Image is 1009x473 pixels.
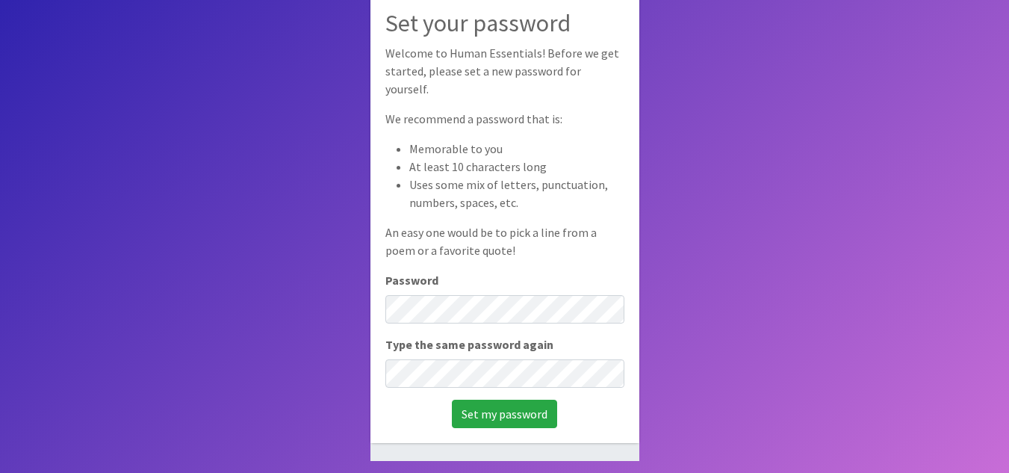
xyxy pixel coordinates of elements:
label: Password [385,271,438,289]
p: Welcome to Human Essentials! Before we get started, please set a new password for yourself. [385,44,624,98]
label: Type the same password again [385,336,553,353]
h2: Set your password [385,9,624,37]
input: Set my password [452,400,557,428]
p: An easy one would be to pick a line from a poem or a favorite quote! [385,223,624,259]
li: Memorable to you [409,140,624,158]
p: We recommend a password that is: [385,110,624,128]
li: At least 10 characters long [409,158,624,176]
li: Uses some mix of letters, punctuation, numbers, spaces, etc. [409,176,624,211]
